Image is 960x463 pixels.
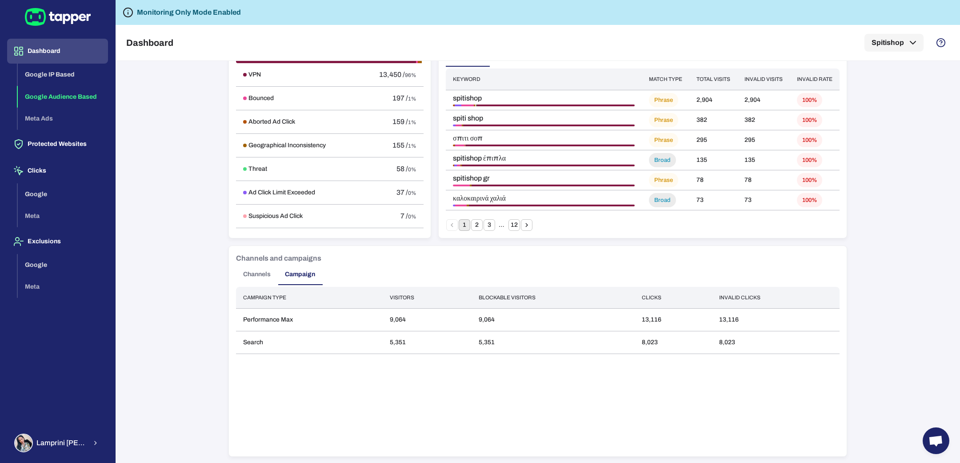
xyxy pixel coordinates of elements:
[18,189,108,197] a: Google
[453,125,456,126] div: Ad Click Limit Exceeded • 6
[7,132,108,157] button: Protected Websites
[383,309,472,331] td: 9,064
[649,137,678,144] span: Phrase
[463,125,635,126] div: VPN • 382
[797,137,822,144] span: 100%
[18,64,108,86] button: Google IP Based
[408,119,416,125] span: 1%
[18,86,108,108] button: Google Audience Based
[459,219,470,231] button: page 1
[797,157,822,164] span: 100%
[126,37,173,48] h5: Dashboard
[455,105,462,106] div: Ad Click Limit Exceeded • 127
[470,185,472,186] div: Geographical Inconsistency • 1
[248,141,326,149] h6: Geographical Inconsistency
[462,125,463,126] div: Geographical Inconsistency • 3
[471,219,483,231] button: Go to page 2
[7,140,108,147] a: Protected Websites
[453,114,635,123] span: spiti shop
[737,110,790,130] td: 382
[408,96,416,102] span: 1%
[396,165,408,173] span: 58 /
[737,68,790,90] th: Invalid visits
[635,331,712,354] td: 8,023
[392,118,408,125] span: 159 /
[453,165,454,166] div: Aborted Ad Click • 1
[18,260,108,268] a: Google
[649,197,676,204] span: Broad
[446,68,642,90] th: Keyword
[689,170,737,190] td: 78
[712,331,840,354] td: 8,023
[642,68,689,90] th: Match type
[18,70,108,78] a: Google IP Based
[649,117,678,124] span: Phrase
[737,190,790,210] td: 73
[467,205,469,206] div: Geographical Inconsistency • 1
[248,165,267,173] h6: Threat
[689,110,737,130] td: 382
[405,72,416,78] span: 96%
[453,194,635,203] span: καλοκαιρινά χαλιά
[689,68,737,90] th: Total visits
[461,105,474,106] div: Bounced • 225
[649,157,676,164] span: Broad
[453,205,455,206] div: Ad Click Limit Exceeded • 1
[7,158,108,183] button: Clicks
[464,145,465,146] div: Geographical Inconsistency • 1
[649,177,678,184] span: Phrase
[797,97,822,104] span: 100%
[712,309,840,331] td: 13,116
[737,150,790,170] td: 135
[790,68,840,90] th: Invalid rate
[472,309,635,331] td: 9,064
[737,130,790,150] td: 295
[36,439,87,447] span: Lamprini [PERSON_NAME]
[18,254,108,276] button: Google
[864,34,924,52] button: Spitishop
[457,165,461,166] div: Bounced • 3
[7,166,108,174] a: Clicks
[737,90,790,110] td: 2,904
[392,94,408,102] span: 197 /
[248,94,274,102] h6: Bounced
[454,165,457,166] div: Ad Click Limit Exceeded • 2
[18,92,108,100] a: Google Audience Based
[137,7,241,18] h6: Monitoring Only Mode Enabled
[465,145,635,146] div: VPN • 295
[521,219,532,231] button: Go to next page
[472,185,635,186] div: VPN • 78
[475,105,476,106] div: Suspicious Ad Click • 20
[797,177,822,184] span: 100%
[408,143,416,149] span: 1%
[472,287,635,309] th: Blockable visitors
[737,170,790,190] td: 78
[453,94,635,103] span: spitishop
[248,189,315,197] h6: Ad Click Limit Exceeded
[7,229,108,254] button: Exclusions
[508,219,520,231] button: Go to page 12
[484,219,495,231] button: Go to page 3
[689,90,737,110] td: 2,904
[15,435,32,451] img: Lamprini Reppa
[248,212,303,220] h6: Suspicious Ad Click
[472,331,635,354] td: 5,351
[462,165,635,166] div: VPN • 135
[476,105,635,106] div: VPN • 2,904
[236,264,278,285] button: Channels
[408,166,416,173] span: 0%
[453,105,455,106] div: Aborted Ad Click • 31
[400,212,408,220] span: 7 /
[396,189,408,196] span: 37 /
[455,205,467,206] div: Bounced • 5
[392,141,408,149] span: 155 /
[453,185,470,186] div: Bounced • 8
[474,105,475,106] div: Geographical Inconsistency • 24
[689,150,737,170] td: 135
[453,134,635,143] span: σπιτι σοπ
[453,154,635,163] span: spitishop έπιπλα
[460,165,462,166] div: Geographical Inconsistency • 1
[469,205,635,206] div: VPN • 73
[797,117,822,124] span: 100%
